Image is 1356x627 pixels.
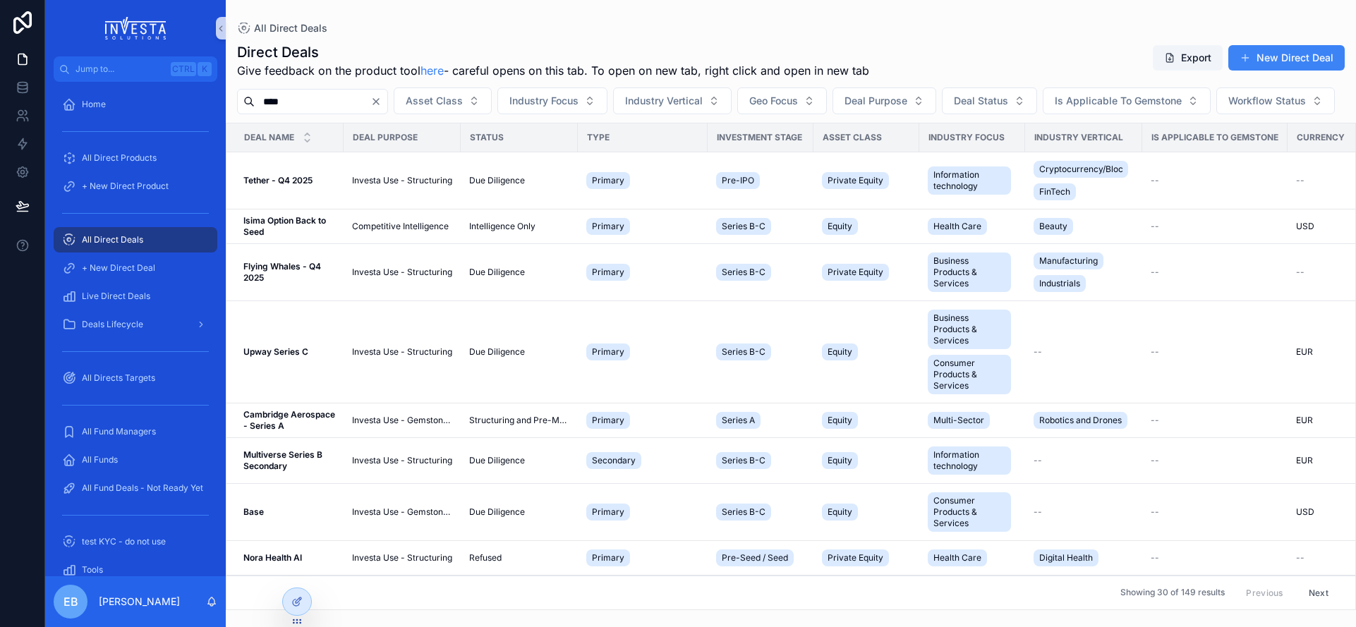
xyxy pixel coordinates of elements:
div: scrollable content [45,82,226,576]
span: Investa Use - Structuring [352,175,452,186]
span: + New Direct Deal [82,262,155,274]
span: Deals Lifecycle [82,319,143,330]
a: All Direct Deals [54,227,217,252]
span: Business Products & Services [933,312,1005,346]
a: All Funds [54,447,217,473]
span: Cryptocurrency/Blockchain [1039,164,1122,175]
span: Primary [592,552,624,564]
a: Cryptocurrency/BlockchainFinTech [1034,158,1134,203]
h1: Direct Deals [237,42,869,62]
strong: Multiverse Series B Secondary [243,449,325,471]
a: Due Diligence [469,455,569,466]
a: Beauty [1034,215,1134,238]
strong: Base [243,506,264,517]
span: -- [1151,415,1159,426]
a: Series B-C [716,501,805,523]
span: -- [1151,506,1159,518]
span: Is Applicable To Gemstone [1055,94,1182,108]
span: -- [1296,267,1304,278]
span: Private Equity [828,175,883,186]
a: Investa Use - Gemstone Only [352,415,452,426]
button: Jump to...CtrlK [54,56,217,82]
a: -- [1034,346,1134,358]
button: Select Button [613,87,732,114]
span: Pre-Seed / Seed [722,552,788,564]
img: App logo [105,17,167,39]
span: All Directs Targets [82,372,155,384]
a: Primary [586,169,699,192]
span: Manufacturing [1039,255,1098,267]
a: Primary [586,261,699,284]
a: test KYC - do not use [54,529,217,554]
strong: Nora Health AI [243,552,302,563]
span: Type [587,132,610,143]
a: Equity [822,215,911,238]
span: Equity [828,221,852,232]
a: Investa Use - Structuring [352,552,452,564]
span: Beauty [1039,221,1067,232]
button: Clear [370,96,387,107]
span: Multi-Sector [933,415,984,426]
span: Refused [469,552,502,564]
a: here [420,63,444,78]
a: Consumer Products & Services [928,489,1017,535]
a: Equity [822,501,911,523]
span: Equity [828,346,852,358]
a: Refused [469,552,569,564]
button: Select Button [942,87,1037,114]
span: Health Care [933,221,981,232]
a: Private Equity [822,169,911,192]
span: Ctrl [171,62,196,76]
a: Home [54,92,217,117]
span: Industry Vertical [1034,132,1123,143]
span: Information technology [933,449,1005,472]
span: Pre-IPO [722,175,754,186]
a: -- [1151,455,1279,466]
p: [PERSON_NAME] [99,595,180,609]
span: -- [1296,175,1304,186]
span: EB [63,593,78,610]
a: Pre-Seed / Seed [716,547,805,569]
span: -- [1034,346,1042,358]
span: Geo Focus [749,94,798,108]
a: Due Diligence [469,346,569,358]
a: Equity [822,409,911,432]
span: -- [1034,506,1042,518]
span: All Funds [82,454,118,465]
a: + New Direct Product [54,174,217,199]
a: Investa Use - Gemstone Only [352,506,452,518]
a: Investa Use - Structuring [352,346,452,358]
a: -- [1034,455,1134,466]
a: Primary [586,547,699,569]
a: Deals Lifecycle [54,312,217,337]
span: Digital Health [1039,552,1093,564]
span: Competitive Intelligence [352,221,449,232]
span: -- [1034,455,1042,466]
span: Intelligence Only [469,221,535,232]
span: Investa Use - Structuring [352,267,452,278]
span: Industry Vertical [625,94,703,108]
a: Investa Use - Structuring [352,455,452,466]
a: Structuring and Pre-Marketing [469,415,569,426]
a: Flying Whales - Q4 2025 [243,261,335,284]
span: EUR [1296,415,1313,426]
span: K [199,63,210,75]
a: Series B-C [716,215,805,238]
a: Business Products & ServicesConsumer Products & Services [928,307,1017,397]
span: -- [1151,267,1159,278]
button: Export [1153,45,1223,71]
a: Live Direct Deals [54,284,217,309]
span: Series A [722,415,755,426]
span: Health Care [933,552,981,564]
a: Private Equity [822,261,911,284]
span: Series B-C [722,221,765,232]
span: Robotics and Drones [1039,415,1122,426]
a: Series B-C [716,341,805,363]
a: Health Care [928,215,1017,238]
a: Tools [54,557,217,583]
span: Is Applicable To Gemstone [1151,132,1278,143]
a: -- [1151,267,1279,278]
span: Equity [828,455,852,466]
span: test KYC - do not use [82,536,166,547]
span: Primary [592,267,624,278]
